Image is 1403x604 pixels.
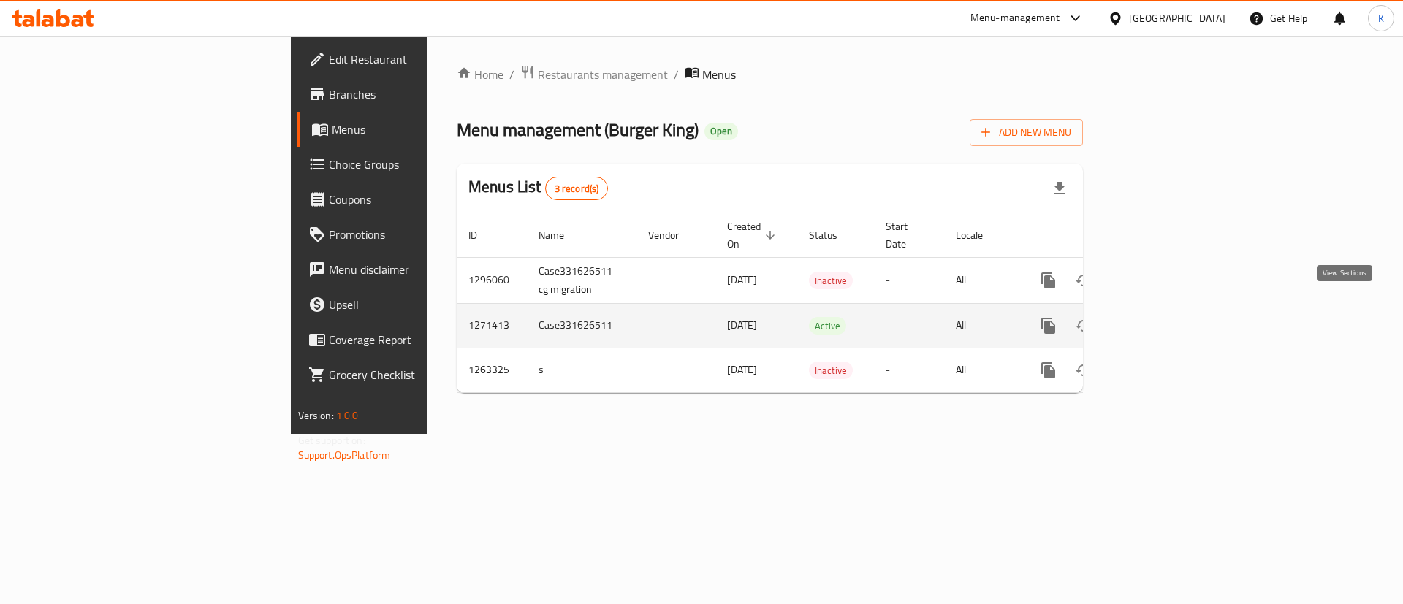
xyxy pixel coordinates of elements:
[332,121,514,138] span: Menus
[1031,308,1066,343] button: more
[702,66,736,83] span: Menus
[944,348,1019,392] td: All
[297,77,525,112] a: Branches
[970,9,1060,27] div: Menu-management
[545,177,609,200] div: Total records count
[1066,263,1101,298] button: Change Status
[297,112,525,147] a: Menus
[538,66,668,83] span: Restaurants management
[298,406,334,425] span: Version:
[457,213,1183,393] table: enhanced table
[956,226,1002,244] span: Locale
[1042,171,1077,206] div: Export file
[874,303,944,348] td: -
[809,226,856,244] span: Status
[1031,263,1066,298] button: more
[809,272,853,289] span: Inactive
[297,217,525,252] a: Promotions
[527,257,636,303] td: Case331626511-cg migration
[1031,353,1066,388] button: more
[336,406,359,425] span: 1.0.0
[1129,10,1225,26] div: [GEOGRAPHIC_DATA]
[527,303,636,348] td: Case331626511
[520,65,668,84] a: Restaurants management
[944,257,1019,303] td: All
[329,366,514,383] span: Grocery Checklist
[297,252,525,287] a: Menu disclaimer
[981,123,1071,142] span: Add New Menu
[1066,353,1101,388] button: Change Status
[329,261,514,278] span: Menu disclaimer
[727,270,757,289] span: [DATE]
[874,257,944,303] td: -
[546,182,608,196] span: 3 record(s)
[468,176,608,200] h2: Menus List
[329,156,514,173] span: Choice Groups
[809,272,853,289] div: Inactive
[329,191,514,208] span: Coupons
[809,318,846,335] span: Active
[297,182,525,217] a: Coupons
[329,50,514,68] span: Edit Restaurant
[527,348,636,392] td: s
[704,125,738,137] span: Open
[874,348,944,392] td: -
[1378,10,1384,26] span: K
[886,218,927,253] span: Start Date
[297,322,525,357] a: Coverage Report
[539,226,583,244] span: Name
[1066,308,1101,343] button: Change Status
[674,66,679,83] li: /
[727,218,780,253] span: Created On
[297,147,525,182] a: Choice Groups
[809,317,846,335] div: Active
[298,431,365,450] span: Get support on:
[809,362,853,379] span: Inactive
[648,226,698,244] span: Vendor
[329,296,514,313] span: Upsell
[457,65,1083,84] nav: breadcrumb
[944,303,1019,348] td: All
[297,357,525,392] a: Grocery Checklist
[704,123,738,140] div: Open
[970,119,1083,146] button: Add New Menu
[297,287,525,322] a: Upsell
[329,226,514,243] span: Promotions
[727,360,757,379] span: [DATE]
[329,85,514,103] span: Branches
[298,446,391,465] a: Support.OpsPlatform
[297,42,525,77] a: Edit Restaurant
[329,331,514,348] span: Coverage Report
[1019,213,1183,258] th: Actions
[468,226,496,244] span: ID
[727,316,757,335] span: [DATE]
[457,113,699,146] span: Menu management ( Burger King )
